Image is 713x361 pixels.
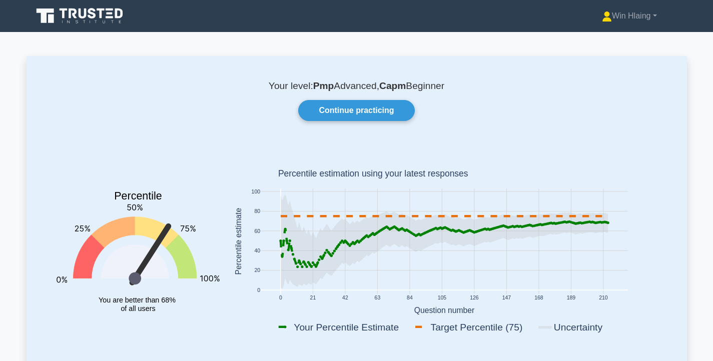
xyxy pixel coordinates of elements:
text: 105 [437,295,446,301]
text: 20 [254,268,260,273]
tspan: of all users [121,304,155,312]
tspan: You are better than 68% [99,296,176,304]
text: 63 [374,295,380,301]
text: 80 [254,209,260,214]
text: Percentile estimate [234,208,242,275]
a: Continue practicing [298,100,414,121]
text: 189 [566,295,575,301]
a: Win Hlaing [578,6,680,26]
text: 126 [470,295,479,301]
text: 0 [257,287,260,293]
text: Percentile [114,190,162,202]
text: 0 [279,295,282,301]
text: 21 [310,295,316,301]
text: Question number [414,306,474,314]
b: Pmp [313,80,334,91]
text: Percentile estimation using your latest responses [278,169,468,179]
text: 147 [502,295,511,301]
text: 84 [407,295,413,301]
text: 100 [251,189,260,194]
text: 60 [254,228,260,234]
p: Your level: Advanced, Beginner [51,80,663,92]
text: 42 [342,295,348,301]
text: 40 [254,248,260,253]
text: 210 [599,295,608,301]
text: 168 [534,295,543,301]
b: Capm [379,80,406,91]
